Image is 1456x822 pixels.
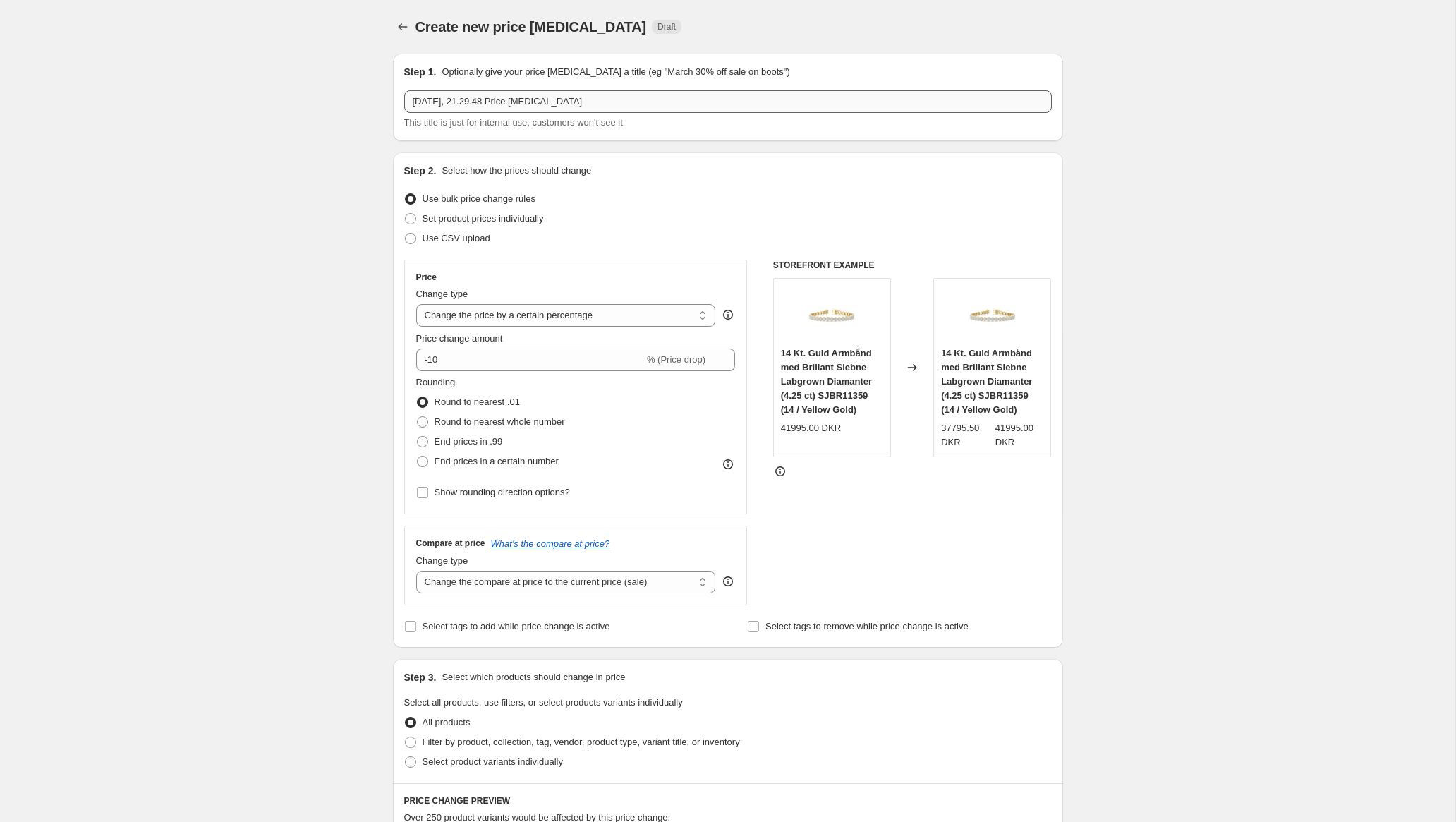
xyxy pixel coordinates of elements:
span: Select product variants individually [423,756,563,767]
span: Price change amount [416,333,503,344]
span: Select all products, use filters, or select products variants individually [404,697,683,708]
span: 14 Kt. Guld Armbånd med Brillant Slebne Labgrown Diamanter (4.25 ct) SJBR11359 (14 / Yellow Gold) [781,348,872,415]
span: Draft [657,21,676,32]
div: 37795.50 DKR [941,421,990,449]
input: -15 [416,349,644,371]
span: Show rounding direction options? [435,487,570,497]
span: Filter by product, collection, tag, vendor, product type, variant title, or inventory [423,737,740,747]
span: Use CSV upload [423,233,490,243]
span: Create new price [MEDICAL_DATA] [415,19,647,35]
span: % (Price drop) [647,354,705,365]
p: Select how the prices should change [442,164,591,178]
span: End prices in .99 [435,436,503,447]
div: help [721,574,735,588]
button: Price change jobs [393,17,413,37]
span: Round to nearest .01 [435,397,520,407]
h3: Price [416,272,437,283]
span: Select tags to remove while price change is active [765,621,969,631]
input: 30% off holiday sale [404,90,1052,113]
span: Rounding [416,377,456,387]
img: SJBR11359-Y-1_80x.jpg [964,286,1021,342]
h6: PRICE CHANGE PREVIEW [404,795,1052,806]
p: Select which products should change in price [442,670,625,684]
span: Set product prices individually [423,213,544,224]
span: This title is just for internal use, customers won't see it [404,117,623,128]
span: All products [423,717,471,727]
img: SJBR11359-Y-1_80x.jpg [803,286,860,342]
div: help [721,308,735,322]
h6: STOREFRONT EXAMPLE [773,260,1052,271]
span: 14 Kt. Guld Armbånd med Brillant Slebne Labgrown Diamanter (4.25 ct) SJBR11359 (14 / Yellow Gold) [941,348,1032,415]
span: Change type [416,555,468,566]
span: Select tags to add while price change is active [423,621,610,631]
h2: Step 1. [404,65,437,79]
span: Use bulk price change rules [423,193,535,204]
h2: Step 2. [404,164,437,178]
span: Round to nearest whole number [435,416,565,427]
p: Optionally give your price [MEDICAL_DATA] a title (eg "March 30% off sale on boots") [442,65,789,79]
strike: 41995.00 DKR [995,421,1044,449]
span: Change type [416,289,468,299]
span: End prices in a certain number [435,456,559,466]
h2: Step 3. [404,670,437,684]
h3: Compare at price [416,538,485,549]
button: What's the compare at price? [491,538,610,549]
div: 41995.00 DKR [781,421,841,435]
